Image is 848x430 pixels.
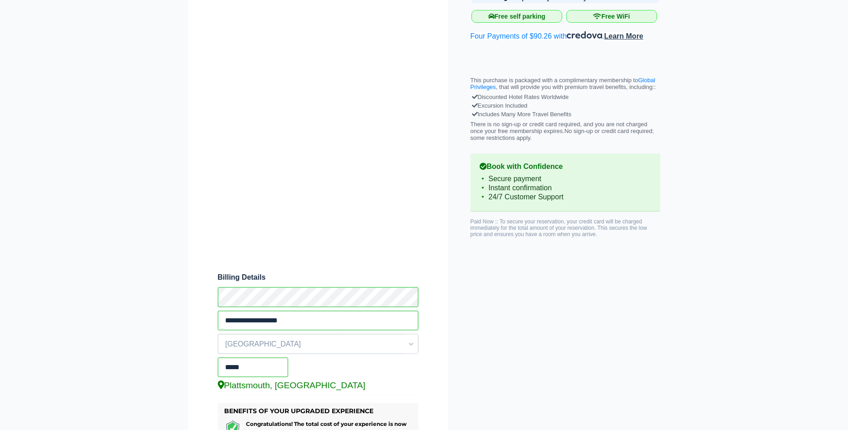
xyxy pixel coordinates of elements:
[471,218,647,237] span: Paid Now :: To secure your reservation, your credit card will be charged immediately for the tota...
[473,93,658,101] div: Discounted Hotel Rates Worldwide
[604,32,643,40] span: Learn More
[218,273,418,282] span: Billing Details
[471,10,563,23] span: Free self parking
[218,336,418,352] span: [GEOGRAPHIC_DATA]
[471,32,643,40] span: Four Payments of $90.26 with .
[218,381,418,390] div: Plattsmouth, [GEOGRAPHIC_DATA]
[480,174,651,183] li: Secure payment
[480,193,651,202] li: 24/7 Customer Support
[471,128,654,141] span: No sign-up or credit card required; some restrictions apply.
[480,163,651,171] b: Book with Confidence
[471,49,660,58] iframe: PayPal Message 1
[473,110,658,119] div: Includes Many More Travel Benefits
[471,77,660,90] p: This purchase is packaged with a complimentary membership to , that will provide you with premium...
[566,10,657,23] span: Free WiFi
[471,32,643,40] a: Four Payments of $90.26 with.Learn More
[471,77,656,90] a: Global Privileges
[471,121,660,141] p: There is no sign-up or credit card required, and you are not charged once your free membership ex...
[480,183,651,193] li: Instant confirmation
[473,101,658,110] div: Excursion Included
